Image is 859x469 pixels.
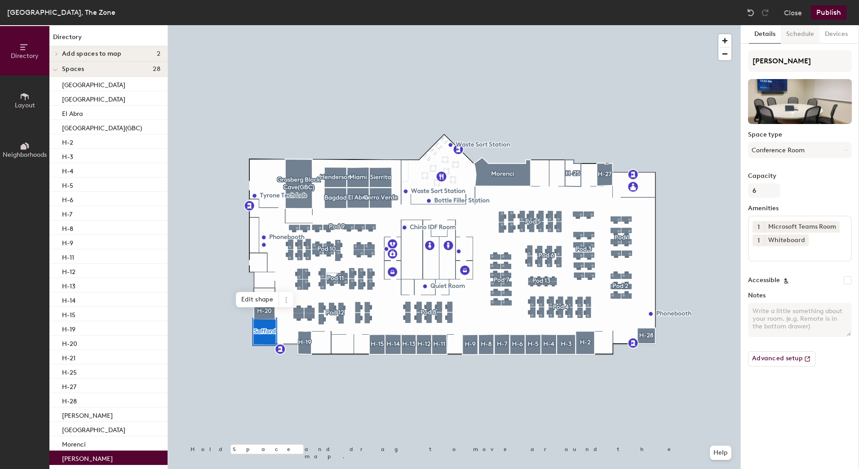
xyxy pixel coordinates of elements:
p: H-2 [62,136,73,146]
label: Space type [748,131,852,138]
div: Microsoft Teams Room [764,221,840,233]
span: Directory [11,52,39,60]
img: The space named Safford [748,79,852,124]
p: H-4 [62,165,73,175]
span: Spaces [62,66,84,73]
p: H-11 [62,251,74,261]
img: Redo [761,8,770,17]
p: H-19 [62,323,75,333]
button: Schedule [781,25,819,44]
span: Add spaces to map [62,50,122,58]
span: Layout [15,102,35,109]
p: El Abra [62,107,83,118]
p: H-5 [62,179,73,190]
button: Devices [819,25,853,44]
span: 28 [153,66,160,73]
p: H-13 [62,280,75,290]
p: H-14 [62,294,75,305]
p: [GEOGRAPHIC_DATA](GBC) [62,122,142,132]
img: Undo [746,8,755,17]
p: H-7 [62,208,72,218]
p: [PERSON_NAME] [62,452,113,463]
button: Details [749,25,781,44]
button: Conference Room [748,142,852,158]
div: Whiteboard [764,234,809,246]
p: [GEOGRAPHIC_DATA] [62,79,125,89]
p: [GEOGRAPHIC_DATA] [62,424,125,434]
span: 1 [757,236,760,245]
button: 1 [753,234,764,246]
label: Notes [748,292,852,299]
p: H-20 [62,337,77,348]
label: Amenities [748,205,852,212]
h1: Directory [49,32,168,46]
p: H-25 [62,366,77,376]
p: H-9 [62,237,73,247]
p: [PERSON_NAME] [62,409,113,420]
button: Close [784,5,802,20]
p: H-6 [62,194,73,204]
p: H-21 [62,352,75,362]
p: H-15 [62,309,75,319]
p: H-27 [62,381,76,391]
button: Advanced setup [748,351,816,367]
div: [GEOGRAPHIC_DATA], The Zone [7,7,115,18]
label: Capacity [748,173,852,180]
span: 1 [757,222,760,232]
p: H-12 [62,265,75,276]
button: Help [710,446,731,460]
p: H-8 [62,222,73,233]
span: 2 [157,50,160,58]
p: [GEOGRAPHIC_DATA] [62,93,125,103]
p: H-28 [62,395,77,405]
span: Edit shape [236,292,279,307]
button: 1 [753,221,764,233]
label: Accessible [748,277,780,284]
span: Neighborhoods [3,151,47,159]
p: Morenci [62,438,86,448]
p: H-3 [62,150,73,161]
button: Publish [811,5,846,20]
